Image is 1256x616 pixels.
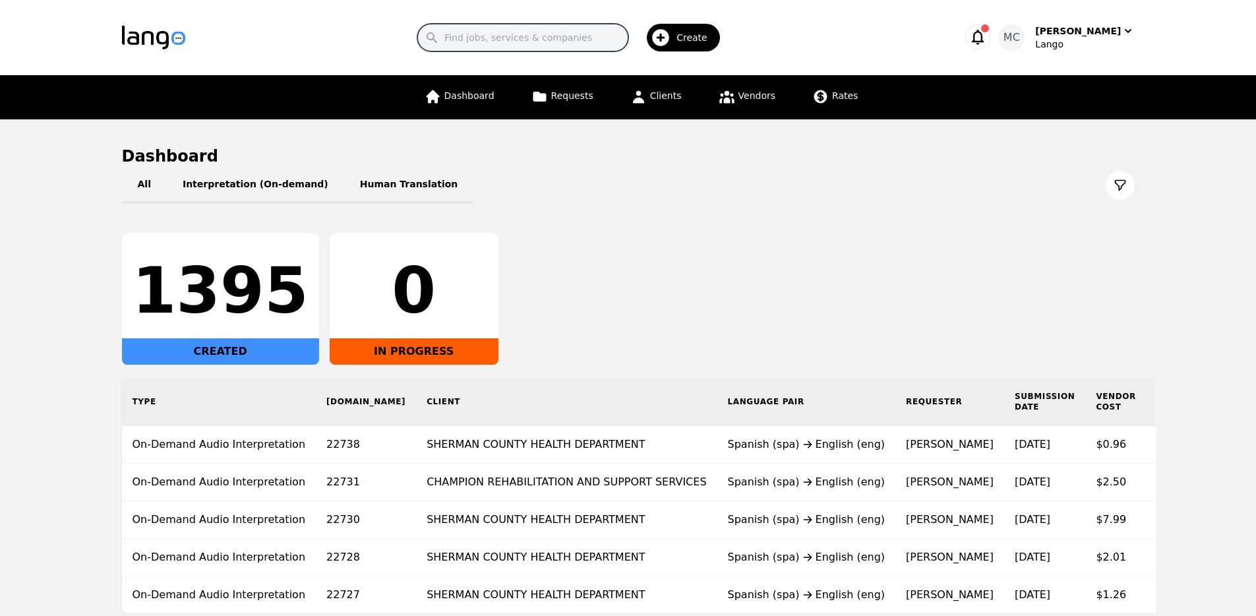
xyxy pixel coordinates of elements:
[895,464,1004,501] td: [PERSON_NAME]
[1015,588,1050,601] time: [DATE]
[444,90,494,101] span: Dashboard
[1035,38,1134,51] div: Lango
[330,338,498,365] div: IN PROGRESS
[416,426,717,464] td: SHERMAN COUNTY HEALTH DEPARTMENT
[738,90,775,101] span: Vendors
[1003,30,1020,46] span: MC
[316,378,416,426] th: [DOMAIN_NAME]
[650,90,682,101] span: Clients
[122,426,316,464] td: On-Demand Audio Interpretation
[417,24,628,51] input: Find jobs, services & companies
[122,167,167,204] button: All
[1085,378,1147,426] th: Vendor Cost
[133,259,309,323] div: 1395
[1085,464,1147,501] td: $2.50
[1085,501,1147,539] td: $7.99
[711,75,783,119] a: Vendors
[1085,576,1147,614] td: $1.26
[1015,438,1050,450] time: [DATE]
[717,378,896,426] th: Language Pair
[316,539,416,576] td: 22728
[122,501,316,539] td: On-Demand Audio Interpretation
[416,501,717,539] td: SHERMAN COUNTY HEALTH DEPARTMENT
[676,31,717,44] span: Create
[417,75,502,119] a: Dashboard
[416,576,717,614] td: SHERMAN COUNTY HEALTH DEPARTMENT
[316,501,416,539] td: 22730
[1085,426,1147,464] td: $0.96
[523,75,601,119] a: Requests
[1035,24,1121,38] div: [PERSON_NAME]
[622,75,690,119] a: Clients
[122,338,319,365] div: CREATED
[316,464,416,501] td: 22731
[1015,513,1050,526] time: [DATE]
[728,549,885,565] div: Spanish (spa) English (eng)
[122,464,316,501] td: On-Demand Audio Interpretation
[832,90,858,101] span: Rates
[895,426,1004,464] td: [PERSON_NAME]
[728,437,885,452] div: Spanish (spa) English (eng)
[416,378,717,426] th: Client
[122,576,316,614] td: On-Demand Audio Interpretation
[340,259,488,323] div: 0
[316,426,416,464] td: 22738
[416,539,717,576] td: SHERMAN COUNTY HEALTH DEPARTMENT
[1015,476,1050,488] time: [DATE]
[1004,378,1085,426] th: Submission Date
[998,24,1134,51] button: MC[PERSON_NAME]Lango
[1085,539,1147,576] td: $2.01
[122,378,316,426] th: Type
[1106,171,1135,200] button: Filter
[122,146,1135,167] h1: Dashboard
[416,464,717,501] td: CHAMPION REHABILITATION AND SUPPORT SERVICES
[167,167,344,204] button: Interpretation (On-demand)
[895,501,1004,539] td: [PERSON_NAME]
[344,167,474,204] button: Human Translation
[895,378,1004,426] th: Requester
[728,512,885,528] div: Spanish (spa) English (eng)
[728,587,885,603] div: Spanish (spa) English (eng)
[895,539,1004,576] td: [PERSON_NAME]
[122,539,316,576] td: On-Demand Audio Interpretation
[316,576,416,614] td: 22727
[1147,378,1239,426] th: Vendor Rate
[895,576,1004,614] td: [PERSON_NAME]
[804,75,866,119] a: Rates
[628,18,728,57] button: Create
[122,26,185,49] img: Logo
[1015,551,1050,563] time: [DATE]
[551,90,593,101] span: Requests
[728,474,885,490] div: Spanish (spa) English (eng)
